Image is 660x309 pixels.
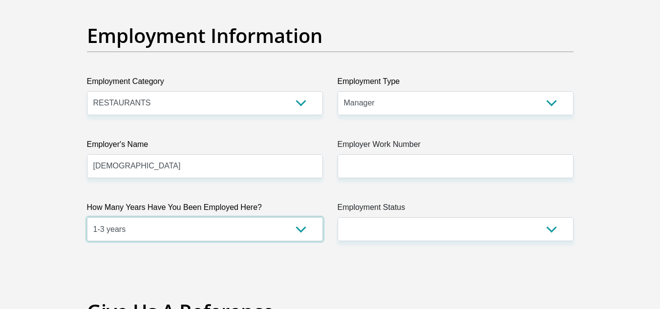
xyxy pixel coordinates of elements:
label: Employment Type [338,76,574,91]
label: Employment Category [87,76,323,91]
input: Employer Work Number [338,154,574,178]
label: Employer Work Number [338,139,574,154]
h2: Employment Information [87,24,574,47]
input: Employer's Name [87,154,323,178]
label: Employment Status [338,202,574,217]
label: How Many Years Have You Been Employed Here? [87,202,323,217]
label: Employer's Name [87,139,323,154]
